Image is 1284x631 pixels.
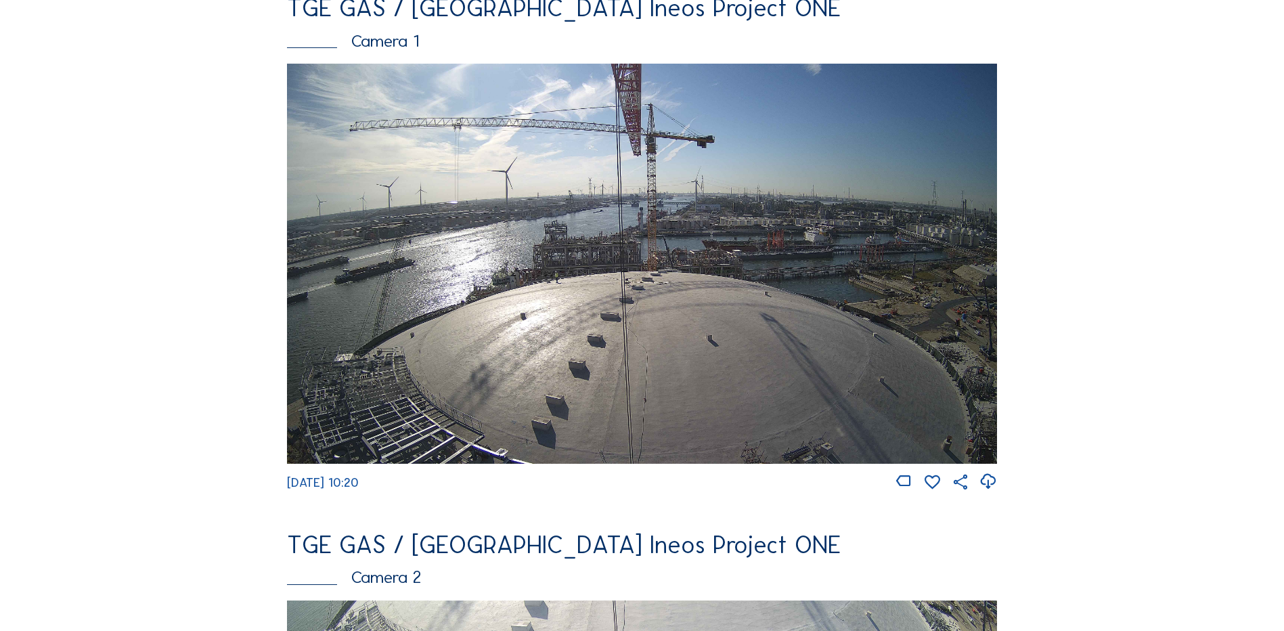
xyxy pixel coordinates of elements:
[287,569,997,586] div: Camera 2
[287,32,997,49] div: Camera 1
[287,475,359,490] span: [DATE] 10:20
[287,64,997,463] img: Image
[287,533,997,557] div: TGE GAS / [GEOGRAPHIC_DATA] Ineos Project ONE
